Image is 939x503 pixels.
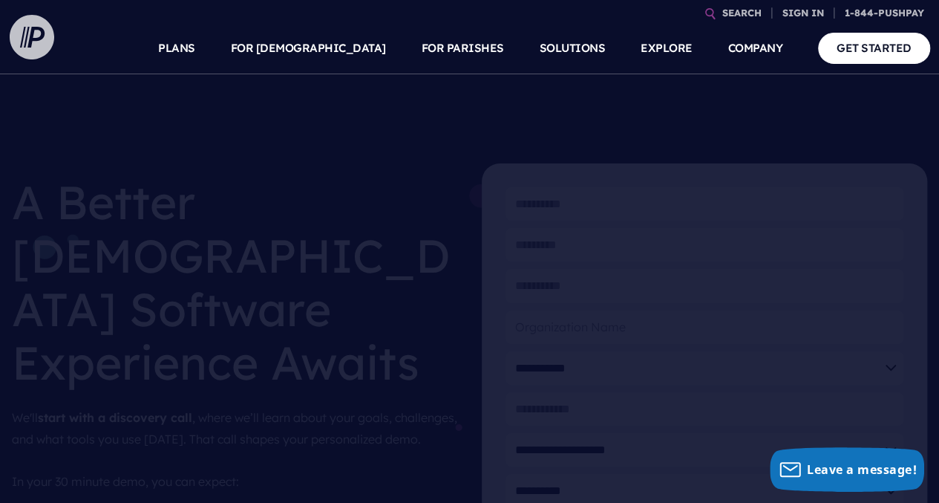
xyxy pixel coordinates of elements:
[231,22,386,74] a: FOR [DEMOGRAPHIC_DATA]
[770,447,924,492] button: Leave a message!
[818,33,930,63] a: GET STARTED
[807,461,917,478] span: Leave a message!
[641,22,693,74] a: EXPLORE
[158,22,195,74] a: PLANS
[422,22,504,74] a: FOR PARISHES
[540,22,606,74] a: SOLUTIONS
[728,22,783,74] a: COMPANY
